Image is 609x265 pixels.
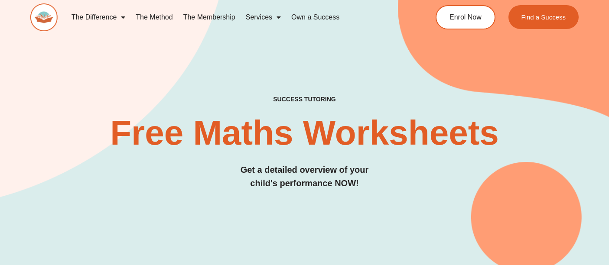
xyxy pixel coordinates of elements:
[30,163,579,190] h3: Get a detailed overview of your child's performance NOW!
[241,7,286,27] a: Services
[436,5,495,29] a: Enrol Now
[178,7,241,27] a: The Membership
[30,96,579,103] h4: SUCCESS TUTORING​
[508,5,579,29] a: Find a Success
[130,7,178,27] a: The Method
[66,7,131,27] a: The Difference
[66,7,404,27] nav: Menu
[30,116,579,150] h2: Free Maths Worksheets​
[521,14,566,20] span: Find a Success
[449,14,482,21] span: Enrol Now
[286,7,345,27] a: Own a Success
